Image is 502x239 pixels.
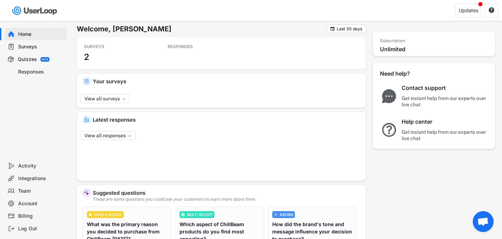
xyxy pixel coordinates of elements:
div: Billing [18,213,64,219]
div: Suggested questions [93,190,360,195]
text:  [489,7,494,13]
div: Unlimited [380,46,492,53]
div: RATING [280,213,293,216]
div: SINGLE SELECT [94,213,122,216]
div: Help center [402,118,489,125]
div: Quizzes [18,56,37,63]
div: Open chat [473,211,494,232]
button: View all responses → [81,131,136,140]
div: MULTI SELECT [187,213,213,216]
div: BETA [42,58,48,61]
div: Last 30 days [337,27,362,31]
button:  [488,7,495,14]
div: Get instant help from our experts over live chat [402,129,489,141]
div: Contact support [402,84,489,92]
div: Updates [459,8,478,13]
div: These are some questions you could ask your customers to learn more about them [93,197,360,201]
img: ListMajor.svg [181,213,185,216]
div: Home [18,31,64,38]
div: Activity [18,163,64,169]
div: Account [18,200,64,207]
div: Need help? [380,70,429,77]
div: Get instant help from our experts over live chat [402,95,489,108]
div: Surveys [18,44,64,50]
div: Latest responses [93,117,360,122]
button: View all surveys → [81,94,130,103]
img: IncomingMajor.svg [84,117,89,122]
button:  [330,26,335,31]
div: SURVEYS [84,44,147,49]
h3: 2 [84,52,89,62]
div: Log Out [18,225,64,232]
img: QuestionMarkInverseMajor.svg [380,123,398,137]
div: Team [18,188,64,194]
h6: Welcome, [PERSON_NAME] [77,24,327,33]
div: Integrations [18,175,64,182]
img: ChatMajor.svg [380,89,398,103]
img: AdjustIcon.svg [274,213,277,216]
img: CircleTickMinorWhite.svg [89,213,92,216]
div: Subscription [380,38,405,44]
img: userloop-logo-01.svg [10,3,60,18]
img: MagicMajor%20%28Purple%29.svg [84,190,89,195]
div: Your surveys [93,79,360,84]
div: RESPONSES [168,44,230,49]
div: Responses [18,69,64,75]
